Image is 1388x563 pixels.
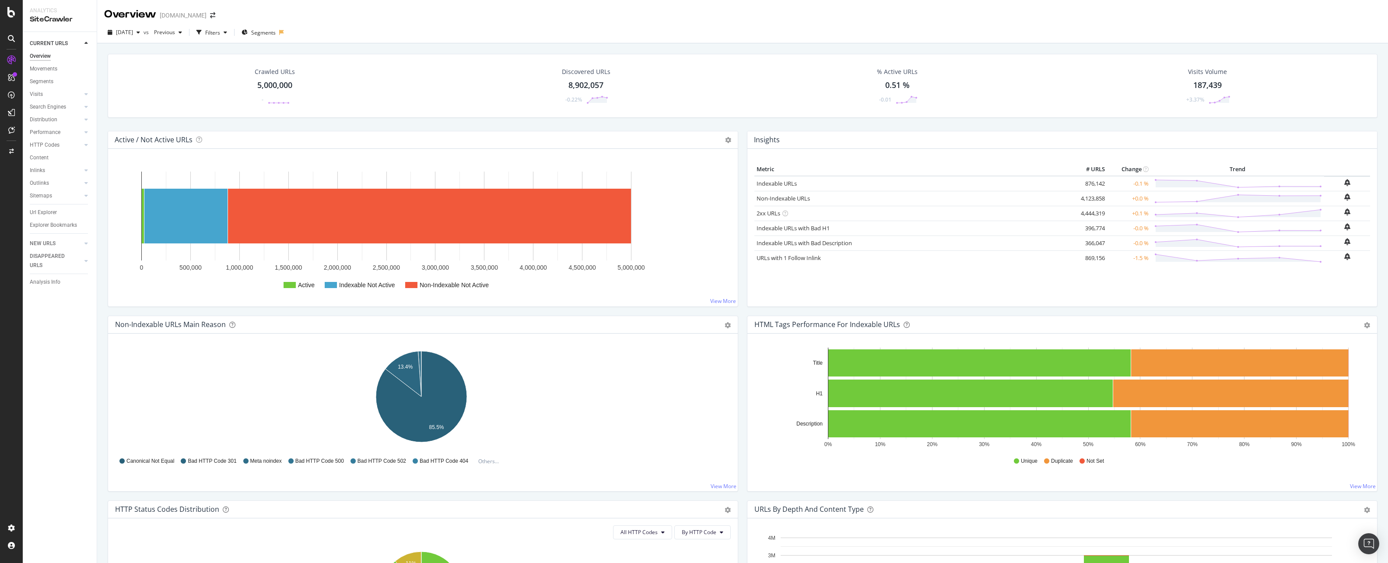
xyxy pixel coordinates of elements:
div: SiteCrawler [30,14,90,25]
span: Not Set [1087,457,1104,465]
a: Visits [30,90,82,99]
div: NEW URLS [30,239,56,248]
text: Non-Indexable Not Active [420,281,489,289]
div: Open Intercom Messenger [1358,533,1379,554]
td: 366,047 [1072,236,1107,250]
td: -1.5 % [1107,250,1151,265]
a: Overview [30,52,91,61]
div: -0.01 [879,96,891,103]
a: Segments [30,77,91,86]
th: Trend [1151,163,1324,176]
i: Options [725,137,731,143]
text: 0 [140,264,144,271]
a: URLs with 1 Follow Inlink [757,254,821,262]
text: 3,000,000 [422,264,449,271]
div: Distribution [30,115,57,124]
text: 2,500,000 [373,264,400,271]
div: Analytics [30,7,90,14]
td: +0.1 % [1107,206,1151,221]
div: Search Engines [30,102,66,112]
a: Distribution [30,115,82,124]
text: 90% [1291,441,1302,447]
span: 2025 Aug. 20th [116,28,133,36]
div: Visits [30,90,43,99]
button: Segments [238,25,279,39]
div: URLs by Depth and Content Type [754,505,864,514]
div: Sitemaps [30,191,52,201]
button: Filters [193,25,231,39]
div: 8,902,057 [568,80,603,91]
a: Indexable URLs with Bad H1 [757,224,830,232]
td: 4,444,319 [1072,206,1107,221]
text: 85.5% [429,424,444,430]
div: 5,000,000 [257,80,292,91]
svg: A chart. [754,348,1367,449]
span: Bad HTTP Code 502 [358,457,406,465]
button: All HTTP Codes [613,525,672,539]
span: Bad HTTP Code 301 [188,457,236,465]
div: CURRENT URLS [30,39,68,48]
div: HTML Tags Performance for Indexable URLs [754,320,900,329]
div: +3.37% [1186,96,1204,103]
text: 10% [875,441,885,447]
div: Analysis Info [30,278,60,287]
a: Performance [30,128,82,137]
div: 0.51 % [885,80,910,91]
div: Others... [478,457,503,465]
a: View More [710,297,736,305]
h4: Active / Not Active URLs [115,134,193,146]
div: Inlinks [30,166,45,175]
div: bell-plus [1344,194,1350,201]
span: All HTTP Codes [620,528,658,536]
div: bell-plus [1344,223,1350,230]
div: Filters [205,29,220,36]
div: % Active URLs [877,67,918,76]
a: DISAPPEARED URLS [30,252,82,270]
span: Duplicate [1051,457,1073,465]
td: -0.1 % [1107,176,1151,191]
a: Indexable URLs with Bad Description [757,239,852,247]
text: 20% [927,441,937,447]
span: Previous [151,28,175,36]
svg: A chart. [115,348,728,449]
a: HTTP Codes [30,141,82,150]
th: Change [1107,163,1151,176]
span: Bad HTTP Code 500 [295,457,344,465]
div: Movements [30,64,57,74]
div: gear [725,322,731,328]
text: 80% [1239,441,1250,447]
td: 876,142 [1072,176,1107,191]
a: Url Explorer [30,208,91,217]
span: Meta noindex [250,457,282,465]
span: Canonical Not Equal [126,457,174,465]
div: Segments [30,77,53,86]
span: vs [144,28,151,36]
button: [DATE] [104,25,144,39]
text: 4,500,000 [568,264,596,271]
th: Metric [754,163,1072,176]
text: 60% [1135,441,1146,447]
div: gear [1364,507,1370,513]
div: Outlinks [30,179,49,188]
div: Non-Indexable URLs Main Reason [115,320,226,329]
a: Analysis Info [30,278,91,287]
th: # URLS [1072,163,1107,176]
span: Unique [1021,457,1037,465]
a: Indexable URLs [757,179,797,187]
text: 70% [1187,441,1198,447]
div: A chart. [115,163,728,299]
div: -0.22% [565,96,582,103]
a: Inlinks [30,166,82,175]
text: 4,000,000 [520,264,547,271]
td: +0.0 % [1107,191,1151,206]
a: Non-Indexable URLs [757,194,810,202]
text: 1,000,000 [226,264,253,271]
div: HTTP Codes [30,141,60,150]
a: View More [711,482,736,490]
text: 500,000 [179,264,202,271]
text: 3M [768,552,775,559]
div: Explorer Bookmarks [30,221,77,230]
a: View More [1350,482,1376,490]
